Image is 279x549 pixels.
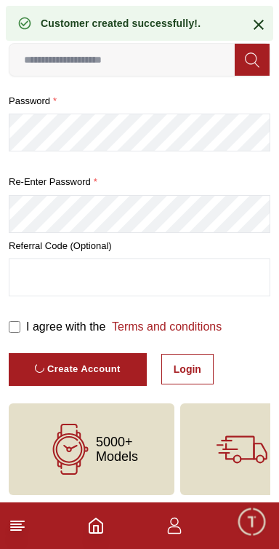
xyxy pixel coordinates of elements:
div: Chat Widget [236,506,268,538]
a: Home [87,517,105,534]
a: Login [161,354,214,384]
label: password [9,94,270,108]
label: Referral Code (Optional) [9,239,270,253]
a: Terms and conditions [105,320,222,333]
label: Re-enter Password [9,175,270,189]
div: Customer created successfully!. [41,16,201,31]
span: 5000+ Models [96,435,138,464]
label: I agree with the [26,318,222,336]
